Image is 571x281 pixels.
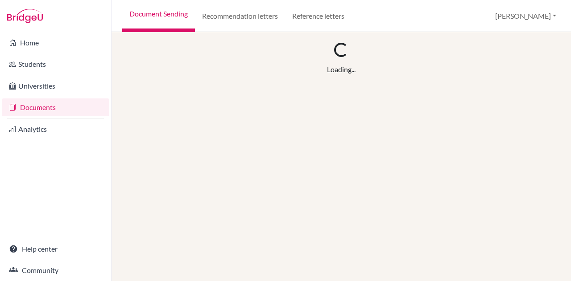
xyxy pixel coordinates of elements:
[2,55,109,73] a: Students
[2,240,109,258] a: Help center
[2,120,109,138] a: Analytics
[2,98,109,116] a: Documents
[327,64,356,75] div: Loading...
[2,77,109,95] a: Universities
[491,8,560,24] button: [PERSON_NAME]
[2,34,109,52] a: Home
[2,261,109,279] a: Community
[7,9,43,23] img: Bridge-U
